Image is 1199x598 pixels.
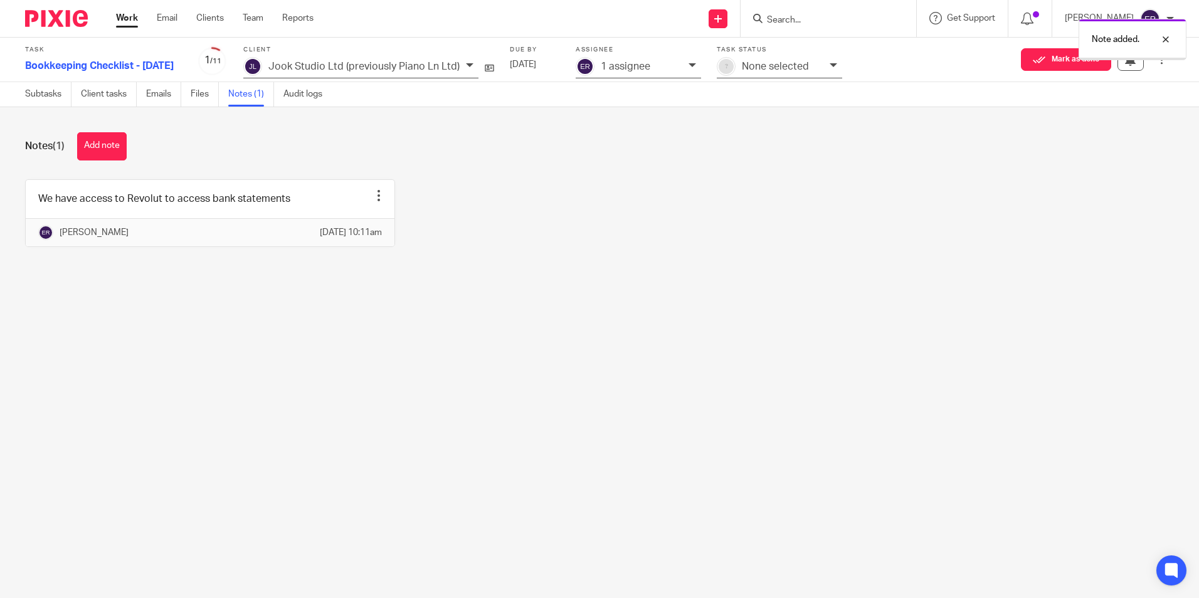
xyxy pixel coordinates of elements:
p: Jook Studio Ltd (previously Piano Ln Ltd) [268,61,460,72]
img: svg%3E [38,225,53,240]
p: None selected [742,61,809,72]
a: Subtasks [25,82,71,107]
img: svg%3E [576,57,594,76]
div: ? [719,59,734,74]
button: Add note [77,132,127,160]
label: Client [243,46,494,54]
span: [DATE] [510,60,536,69]
p: [PERSON_NAME] [60,226,129,239]
a: Files [191,82,219,107]
img: Pixie [25,10,88,27]
a: Notes (1) [228,82,274,107]
a: Audit logs [283,82,332,107]
img: svg%3E [243,57,262,76]
label: Assignee [576,46,701,54]
label: Task [25,46,182,54]
a: Reports [282,12,314,24]
span: (1) [53,141,65,151]
a: Team [243,12,263,24]
a: Emails [146,82,181,107]
a: Clients [196,12,224,24]
p: [DATE] 10:11am [320,226,382,239]
small: /11 [210,58,221,65]
h1: Notes [25,140,65,153]
p: Note added. [1092,33,1139,46]
img: svg%3E [1140,9,1160,29]
div: 1 [198,53,228,68]
label: Due by [510,46,560,54]
a: Client tasks [81,82,137,107]
p: 1 assignee [601,61,650,72]
a: Email [157,12,177,24]
a: Work [116,12,138,24]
